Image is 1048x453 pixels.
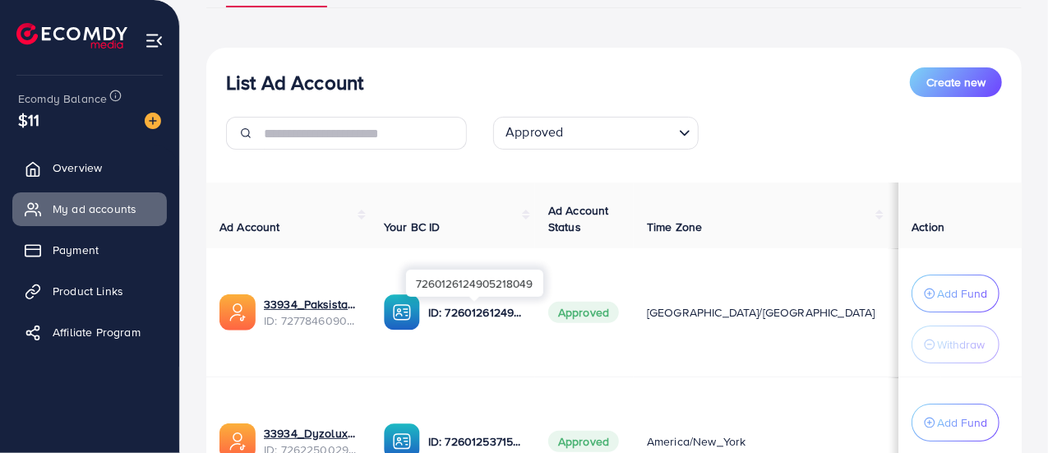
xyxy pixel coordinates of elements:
span: Ad Account [219,219,280,235]
span: Ecomdy Balance [18,90,107,107]
span: Approved [548,302,619,323]
button: Add Fund [912,275,1000,312]
a: Payment [12,233,167,266]
span: Overview [53,159,102,176]
p: Add Fund [937,413,987,432]
span: Your BC ID [384,219,441,235]
p: ID: 7260126124905218049 [428,303,522,322]
span: Approved [548,431,619,452]
button: Add Fund [912,404,1000,441]
div: <span class='underline'>33934_Paksistan COuntry_1694505618161</span></br>7277846090790125570 [264,296,358,330]
span: ID: 7277846090790125570 [264,312,358,329]
button: Create new [910,67,1002,97]
span: Approved [502,119,566,146]
span: My ad accounts [53,201,136,217]
span: Affiliate Program [53,324,141,340]
span: Action [912,219,944,235]
p: ID: 7260125371532820482 [428,432,522,451]
span: Ad Account Status [548,202,609,235]
span: $11 [18,108,39,132]
a: Affiliate Program [12,316,167,349]
iframe: Chat [978,379,1036,441]
span: Time Zone [647,219,702,235]
div: Search for option [493,117,699,150]
a: Product Links [12,275,167,307]
span: Create new [926,74,986,90]
img: logo [16,23,127,49]
button: Withdraw [912,326,1000,363]
p: Add Fund [937,284,987,303]
img: menu [145,31,164,50]
img: image [145,113,161,129]
a: 33934_Dyzoluxury_1690874351415 [264,425,358,441]
span: [GEOGRAPHIC_DATA]/[GEOGRAPHIC_DATA] [647,304,875,321]
p: Withdraw [937,335,985,354]
div: 7260126124905218049 [406,270,543,297]
span: America/New_York [647,433,746,450]
a: My ad accounts [12,192,167,225]
span: Product Links [53,283,123,299]
img: ic-ba-acc.ded83a64.svg [384,294,420,331]
a: 33934_Paksistan COuntry_1694505618161 [264,296,358,312]
img: ic-ads-acc.e4c84228.svg [219,294,256,331]
input: Search for option [569,120,673,146]
span: Payment [53,242,99,258]
h3: List Ad Account [226,71,363,95]
a: Overview [12,151,167,184]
